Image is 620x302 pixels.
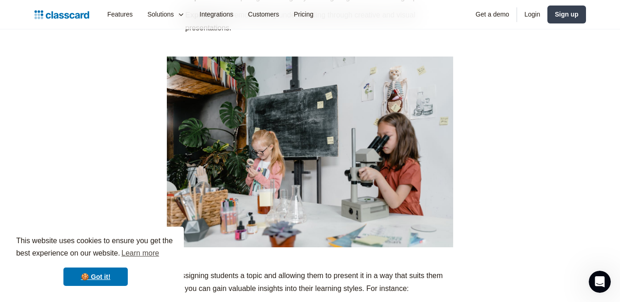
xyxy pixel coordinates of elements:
[100,4,140,25] a: Features
[34,8,89,21] a: home
[547,6,586,23] a: Sign up
[589,271,611,293] iframe: Intercom live chat
[286,4,321,25] a: Pricing
[468,4,517,25] a: Get a demo
[167,39,453,52] p: ‍
[517,4,547,25] a: Login
[192,4,240,25] a: Integrations
[140,4,193,25] div: Solutions
[120,246,160,260] a: learn more about cookies
[167,252,453,265] p: ‍
[241,4,287,25] a: Customers
[7,227,184,295] div: cookieconsent
[63,268,128,286] a: dismiss cookie message
[167,269,453,295] p: By assigning students a topic and allowing them to present it in a way that suits them best, you ...
[148,10,174,19] div: Solutions
[167,57,453,247] img: two young female students using a microscope and a magnifying glass in the science lab
[555,10,578,19] div: Sign up
[16,235,175,260] span: This website uses cookies to ensure you get the best experience on our website.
